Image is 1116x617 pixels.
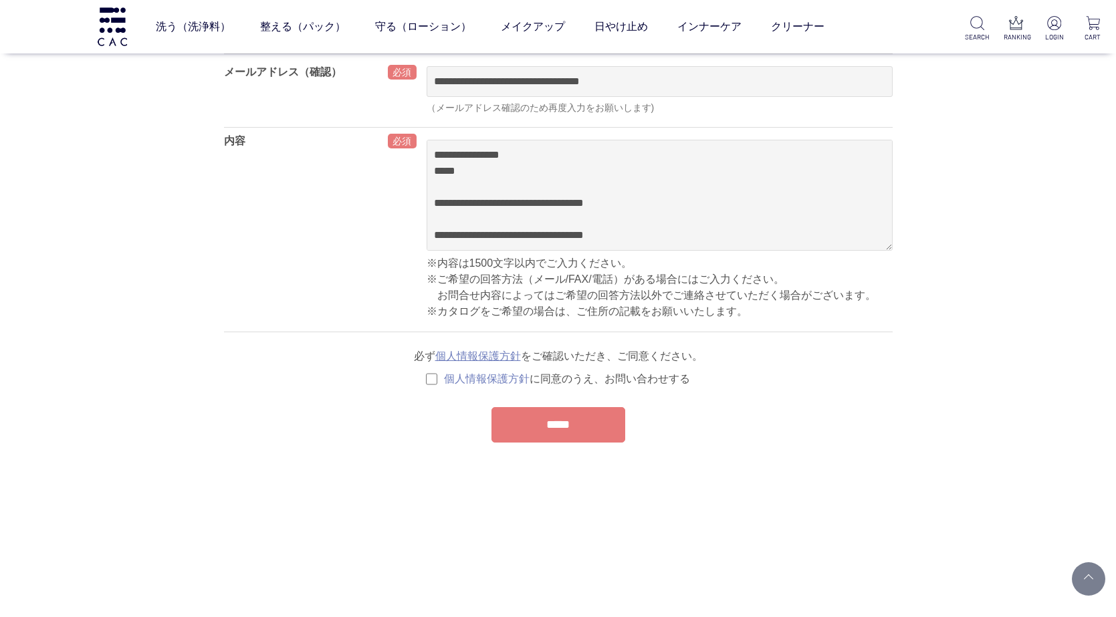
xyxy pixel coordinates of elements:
[156,8,231,45] a: 洗う（洗浄料）
[1081,16,1105,42] a: CART
[427,303,893,320] p: ※カタログをご希望の場合は、ご住所の記載をお願いいたします。
[771,8,824,45] a: クリーナー
[427,255,893,271] p: ※内容は1500文字以内でご入力ください。
[677,8,742,45] a: インナーケア
[427,101,893,115] div: （メールアドレス確認のため再度入力をお願いします)
[224,348,893,364] p: 必ず をご確認いただき、ご同意ください。
[1042,32,1067,42] p: LOGIN
[426,373,437,385] input: 個人情報保護方針に同意のうえ、お問い合わせする
[224,135,245,146] label: 内容
[501,8,565,45] a: メイクアップ
[437,287,893,303] p: お問合せ内容によってはご希望の回答方法以外でご連絡させていただく場合がございます。
[375,8,471,45] a: 守る（ローション）
[594,8,648,45] a: 日やけ止め
[224,66,342,78] label: メールアドレス（確認）
[426,373,690,384] label: に同意のうえ、お問い合わせする
[260,8,346,45] a: 整える（パック）
[444,373,530,384] a: 個人情報保護方針
[1004,32,1028,42] p: RANKING
[1042,16,1067,42] a: LOGIN
[1081,32,1105,42] p: CART
[435,350,521,362] a: 個人情報保護方針
[965,16,990,42] a: SEARCH
[96,7,129,45] img: logo
[427,271,893,287] p: ※ご希望の回答方法（メール/FAX/電話）がある場合にはご入力ください。
[1004,16,1028,42] a: RANKING
[965,32,990,42] p: SEARCH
